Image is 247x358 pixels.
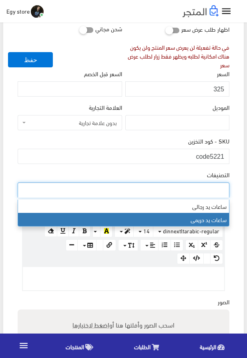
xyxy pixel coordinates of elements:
label: السعر قبل الخصم [84,69,122,78]
label: التصنيفات [207,170,229,179]
label: السعر [217,69,229,78]
span: الرئيسية [200,342,216,352]
a: المنتجات [47,336,116,356]
span: بدون علامة تجارية [28,119,116,127]
span: بدون علامة تجارية [18,115,122,130]
li: ساعات يد حريمى [18,213,229,226]
label: اسحب الصور وأفلتها هنا أو [69,317,178,333]
button: 14 [133,225,153,237]
img: . [183,5,219,17]
div: في حالة تفعيلة لن يعرض سعر المنتج ولن يكون هناك امكانية لطلبه ويظهر فقط زرار لطلب عرض سعر [125,43,229,69]
img: ... [31,5,44,18]
a: الرئيسية [181,336,247,356]
a: الطلبات [116,336,181,356]
button: حفظ [8,52,53,67]
label: العلامة التجارية [89,103,122,112]
label: SKU - كود التخزين [188,137,229,146]
label: الصور [218,297,229,306]
label: الموديل [213,103,229,112]
span: Egy store [6,6,30,16]
i:  [221,6,232,17]
span: 14 [143,226,150,236]
li: ساعات يد رجالى [18,200,229,213]
label: اظهار طلب عرض سعر [181,21,229,36]
a: ... Egy store [6,5,44,18]
span: الطلبات [134,342,151,352]
span: اضغط لاختيارها [72,319,109,330]
label: شحن مجاني [95,21,122,36]
i:  [18,340,29,351]
span: المنتجات [66,342,84,352]
button: dinnextltarabic-regular [153,225,223,237]
span: dinnextltarabic-regular [163,226,219,236]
